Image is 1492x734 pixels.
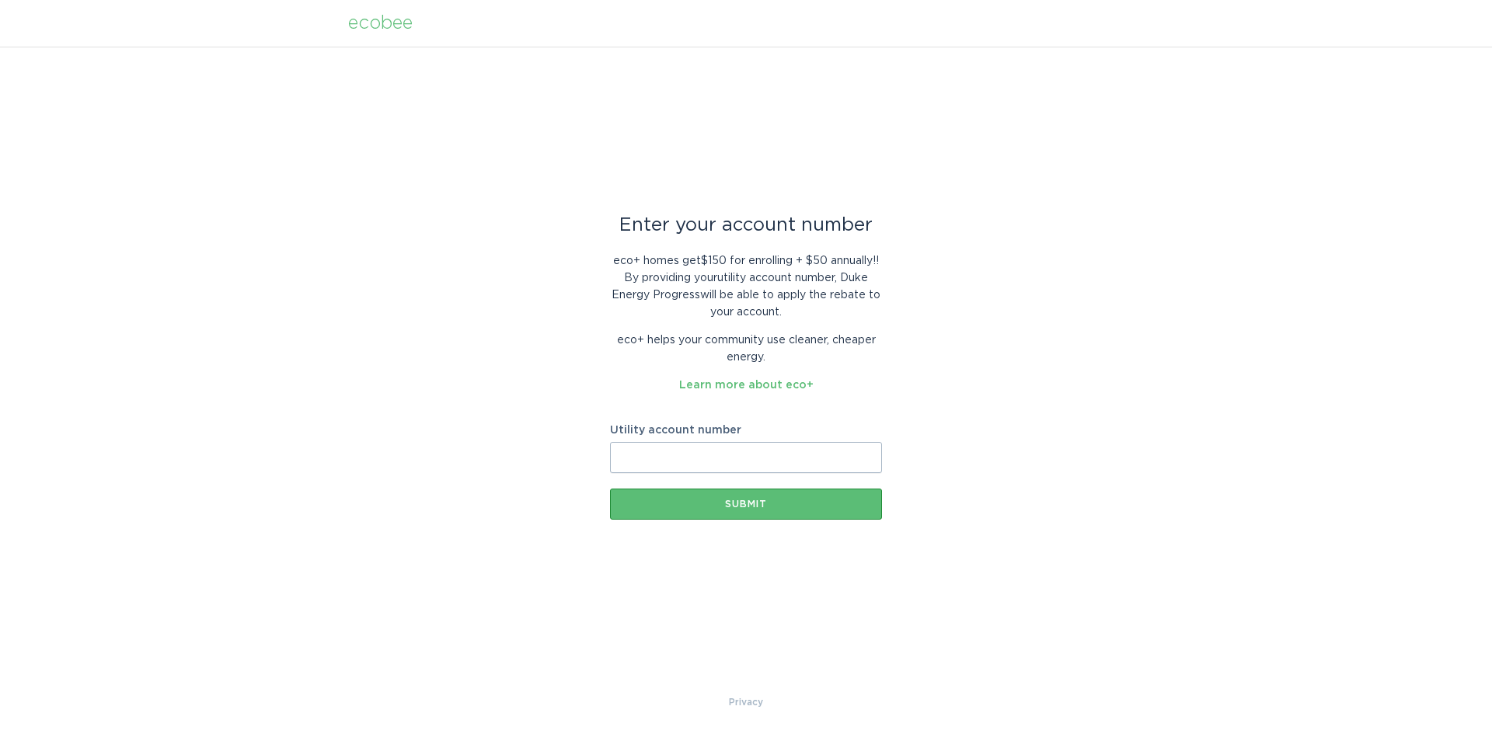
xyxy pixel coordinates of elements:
div: Submit [618,499,874,509]
div: Enter your account number [610,217,882,234]
a: Privacy Policy & Terms of Use [729,694,763,711]
button: Submit [610,489,882,520]
a: Learn more about eco+ [679,380,814,391]
p: eco+ homes get $150 for enrolling + $50 annually! ! By providing your utility account number , Du... [610,252,882,321]
p: eco+ helps your community use cleaner, cheaper energy. [610,332,882,366]
div: ecobee [348,15,413,32]
label: Utility account number [610,425,882,436]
